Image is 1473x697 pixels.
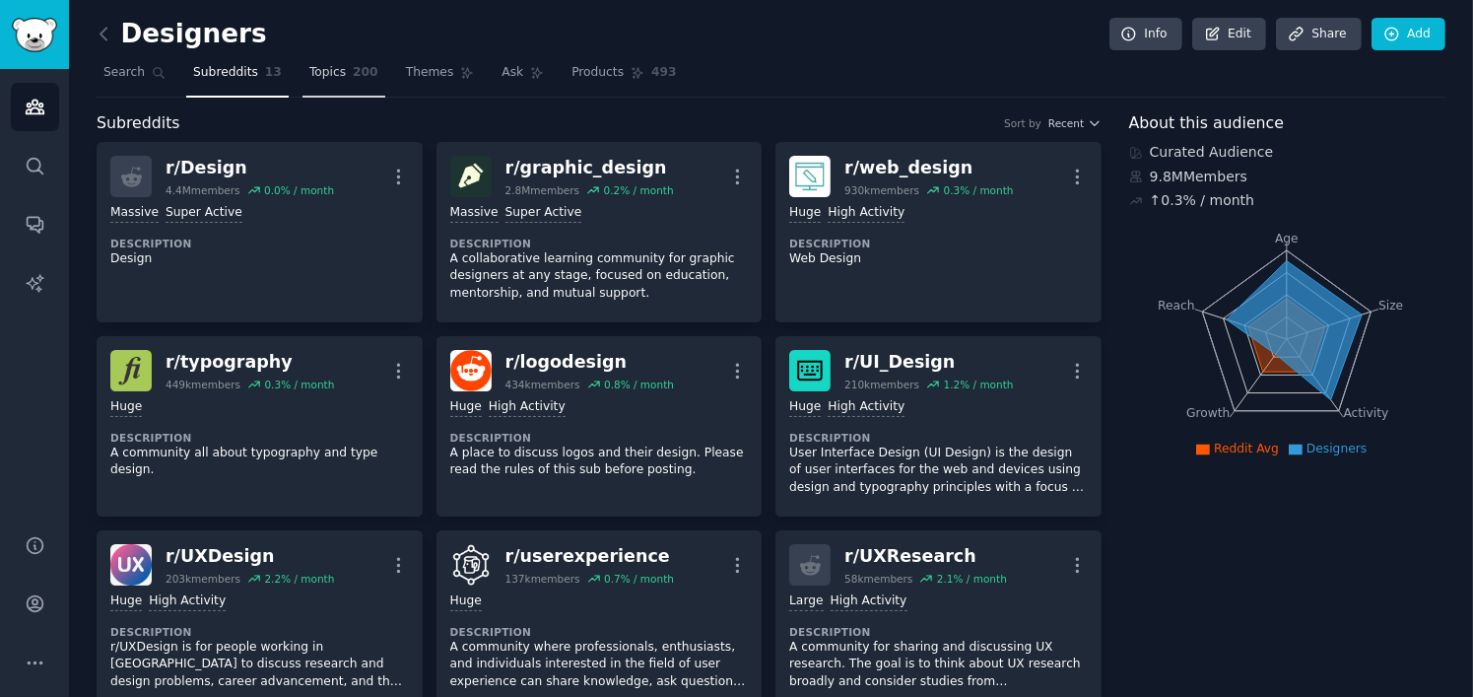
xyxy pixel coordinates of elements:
dt: Description [789,625,1088,639]
a: r/Design4.4Mmembers0.0% / monthMassiveSuper ActiveDescriptionDesign [97,142,423,322]
div: Huge [450,398,482,417]
div: 0.3 % / month [944,183,1014,197]
div: Massive [110,204,159,223]
img: GummySearch logo [12,18,57,52]
a: Products493 [565,57,683,98]
div: 9.8M Members [1129,167,1445,187]
p: A community where professionals, enthusiasts, and individuals interested in the field of user exp... [450,639,749,691]
div: Super Active [166,204,242,223]
h2: Designers [97,19,267,50]
div: r/ typography [166,350,334,375]
dt: Description [450,625,749,639]
a: typographyr/typography449kmembers0.3% / monthHugeDescriptionA community all about typography and ... [97,336,423,517]
dt: Description [450,431,749,445]
span: Reddit Avg [1214,442,1279,455]
p: A community for sharing and discussing UX research. The goal is to think about UX research broadl... [789,639,1088,691]
div: 1.2 % / month [944,378,1014,391]
span: 493 [651,64,677,82]
div: 2.2 % / month [264,572,334,586]
div: High Activity [489,398,566,417]
span: Designers [1306,442,1367,455]
div: 0.8 % / month [604,378,674,391]
p: A collaborative learning community for graphic designers at any stage, focused on education, ment... [450,250,749,303]
a: logodesignr/logodesign434kmembers0.8% / monthHugeHigh ActivityDescriptionA place to discuss logos... [436,336,763,517]
div: High Activity [828,204,904,223]
span: Ask [502,64,523,82]
span: Recent [1048,116,1084,130]
div: r/ userexperience [505,544,674,569]
div: Sort by [1004,116,1041,130]
div: r/ logodesign [505,350,674,375]
div: ↑ 0.3 % / month [1150,190,1254,211]
a: Subreddits13 [186,57,289,98]
a: Search [97,57,172,98]
div: Massive [450,204,499,223]
span: 13 [265,64,282,82]
dt: Description [450,237,749,250]
div: r/ UI_Design [844,350,1013,375]
span: Products [571,64,624,82]
tspan: Reach [1158,298,1195,312]
dt: Description [789,431,1088,445]
dt: Description [110,237,409,250]
p: Design [110,250,409,268]
div: 2.1 % / month [937,572,1007,586]
img: web_design [789,156,831,197]
div: High Activity [149,592,226,611]
div: Super Active [505,204,582,223]
div: Huge [110,592,142,611]
p: A community all about typography and type design. [110,445,409,479]
div: Huge [450,592,482,611]
img: logodesign [450,350,492,391]
div: r/ Design [166,156,334,180]
a: Add [1372,18,1445,51]
div: 434k members [505,378,580,391]
div: Huge [789,204,821,223]
span: Themes [406,64,454,82]
tspan: Growth [1186,406,1230,420]
div: r/ UXDesign [166,544,334,569]
div: r/ UXResearch [844,544,1007,569]
a: UI_Designr/UI_Design210kmembers1.2% / monthHugeHigh ActivityDescriptionUser Interface Design (UI ... [775,336,1102,517]
div: 930k members [844,183,919,197]
div: r/ graphic_design [505,156,674,180]
div: High Activity [828,398,904,417]
div: High Activity [831,592,907,611]
a: Ask [495,57,551,98]
span: Subreddits [97,111,180,136]
a: Info [1109,18,1182,51]
a: Themes [399,57,482,98]
img: UXDesign [110,544,152,586]
div: 4.4M members [166,183,240,197]
span: Search [103,64,145,82]
dt: Description [110,431,409,445]
span: Topics [309,64,346,82]
div: 58k members [844,572,912,586]
div: 0.2 % / month [604,183,674,197]
div: 449k members [166,378,240,391]
div: 2.8M members [505,183,580,197]
p: Web Design [789,250,1088,268]
span: Subreddits [193,64,258,82]
a: Share [1276,18,1361,51]
div: 203k members [166,572,240,586]
p: r/UXDesign is for people working in [GEOGRAPHIC_DATA] to discuss research and design problems, ca... [110,639,409,691]
img: UI_Design [789,350,831,391]
div: 137k members [505,572,580,586]
div: 0.0 % / month [264,183,334,197]
a: Edit [1192,18,1266,51]
img: graphic_design [450,156,492,197]
div: 0.7 % / month [604,572,674,586]
div: 210k members [844,378,919,391]
a: web_designr/web_design930kmembers0.3% / monthHugeHigh ActivityDescriptionWeb Design [775,142,1102,322]
img: userexperience [450,544,492,586]
span: About this audience [1129,111,1284,136]
a: graphic_designr/graphic_design2.8Mmembers0.2% / monthMassiveSuper ActiveDescriptionA collaborativ... [436,142,763,322]
dt: Description [110,625,409,639]
div: 0.3 % / month [264,378,334,391]
div: Huge [789,398,821,417]
div: r/ web_design [844,156,1013,180]
p: User Interface Design (UI Design) is the design of user interfaces for the web and devices using ... [789,445,1088,497]
dt: Description [789,237,1088,250]
tspan: Age [1275,232,1299,245]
